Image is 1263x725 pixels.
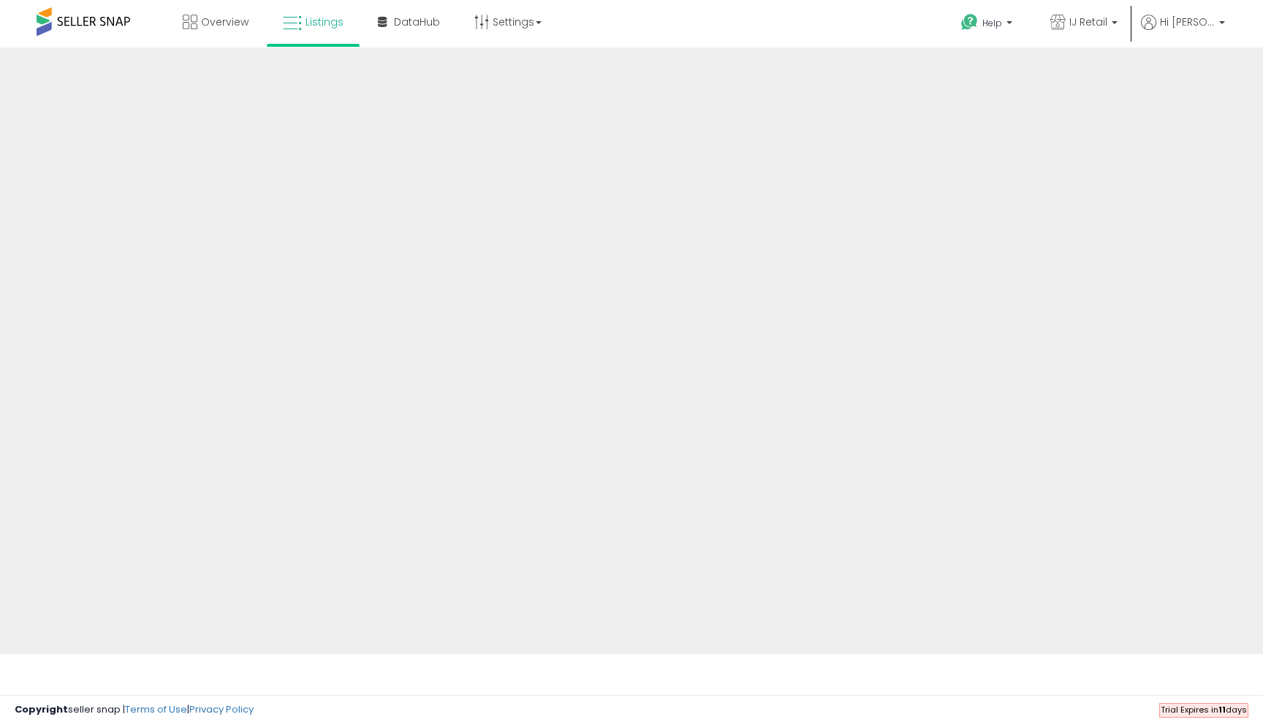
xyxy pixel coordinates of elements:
span: Hi [PERSON_NAME] [1160,15,1215,29]
span: Listings [306,15,344,29]
span: Overview [201,15,249,29]
a: Help [949,2,1027,48]
span: IJ Retail [1069,15,1107,29]
a: Hi [PERSON_NAME] [1141,15,1225,48]
span: Help [982,17,1002,29]
i: Get Help [960,13,979,31]
span: DataHub [394,15,440,29]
